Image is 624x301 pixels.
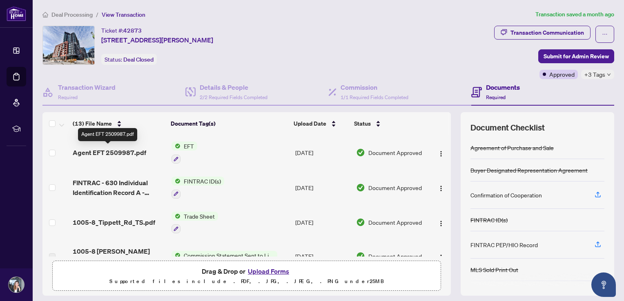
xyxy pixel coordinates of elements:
[58,277,436,286] p: Supported files include .PDF, .JPG, .JPEG, .PNG under 25 MB
[368,183,422,192] span: Document Approved
[607,73,611,77] span: down
[354,119,371,128] span: Status
[591,272,616,297] button: Open asap
[438,185,444,192] img: Logo
[181,251,277,260] span: Commission Statement Sent to Listing Brokerage
[73,246,165,266] span: 1005-8 [PERSON_NAME] CS.pdf
[200,82,267,92] h4: Details & People
[101,26,142,35] div: Ticket #:
[7,6,26,21] img: logo
[43,26,94,64] img: IMG-C12197946_1.jpg
[292,205,353,240] td: [DATE]
[356,183,365,192] img: Document Status
[167,112,290,135] th: Document Tag(s)
[470,265,518,274] div: MLS Sold Print Out
[438,254,444,261] img: Logo
[181,142,197,150] span: EFT
[351,112,427,135] th: Status
[101,35,213,45] span: [STREET_ADDRESS][PERSON_NAME]
[435,146,448,159] button: Logo
[470,190,542,199] div: Confirmation of Cooperation
[470,166,588,175] div: Buyer Designated Representation Agreement
[53,261,441,291] span: Drag & Drop orUpload FormsSupported files include .PDF, .JPG, .JPEG, .PNG under25MB
[294,119,326,128] span: Upload Date
[494,26,591,40] button: Transaction Communication
[292,240,353,272] td: [DATE]
[368,218,422,227] span: Document Approved
[172,142,197,164] button: Status IconEFT
[292,170,353,205] td: [DATE]
[368,252,422,261] span: Document Approved
[435,181,448,194] button: Logo
[435,216,448,229] button: Logo
[172,212,181,221] img: Status Icon
[123,56,154,63] span: Deal Closed
[172,251,181,260] img: Status Icon
[58,82,116,92] h4: Transaction Wizard
[73,119,112,128] span: (13) File Name
[101,54,157,65] div: Status:
[172,177,181,186] img: Status Icon
[438,150,444,157] img: Logo
[245,266,292,277] button: Upload Forms
[102,11,145,18] span: View Transaction
[470,215,508,224] div: FINTRAC ID(s)
[202,266,292,277] span: Drag & Drop or
[9,277,24,292] img: Profile Icon
[341,82,408,92] h4: Commission
[73,217,155,227] span: 1005-8_Tippett_Rd_TS.pdf
[535,10,614,19] article: Transaction saved a month ago
[51,11,93,18] span: Deal Processing
[486,82,520,92] h4: Documents
[356,252,365,261] img: Document Status
[96,10,98,19] li: /
[435,250,448,263] button: Logo
[172,251,277,260] button: Status IconCommission Statement Sent to Listing Brokerage
[123,27,142,34] span: 42873
[356,148,365,157] img: Document Status
[42,12,48,18] span: home
[58,94,78,100] span: Required
[438,220,444,227] img: Logo
[172,177,224,199] button: Status IconFINTRAC ID(s)
[510,26,584,39] div: Transaction Communication
[69,112,167,135] th: (13) File Name
[544,50,609,63] span: Submit for Admin Review
[172,212,218,234] button: Status IconTrade Sheet
[172,142,181,150] img: Status Icon
[290,112,351,135] th: Upload Date
[549,70,575,79] span: Approved
[486,94,506,100] span: Required
[73,148,146,157] span: Agent EFT 2509987.pdf
[356,218,365,227] img: Document Status
[470,240,538,249] div: FINTRAC PEP/HIO Record
[368,148,422,157] span: Document Approved
[602,31,608,37] span: ellipsis
[470,122,545,133] span: Document Checklist
[470,143,554,152] div: Agreement of Purchase and Sale
[292,135,353,170] td: [DATE]
[341,94,408,100] span: 1/1 Required Fields Completed
[200,94,267,100] span: 2/2 Required Fields Completed
[181,212,218,221] span: Trade Sheet
[538,49,614,63] button: Submit for Admin Review
[584,70,605,79] span: +3 Tags
[73,178,165,197] span: FINTRAC - 630 Individual Identification Record A - PropTx-OREA_[DATE] 14_45_42.pdf
[78,128,137,141] div: Agent EFT 2509987.pdf
[181,177,224,186] span: FINTRAC ID(s)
